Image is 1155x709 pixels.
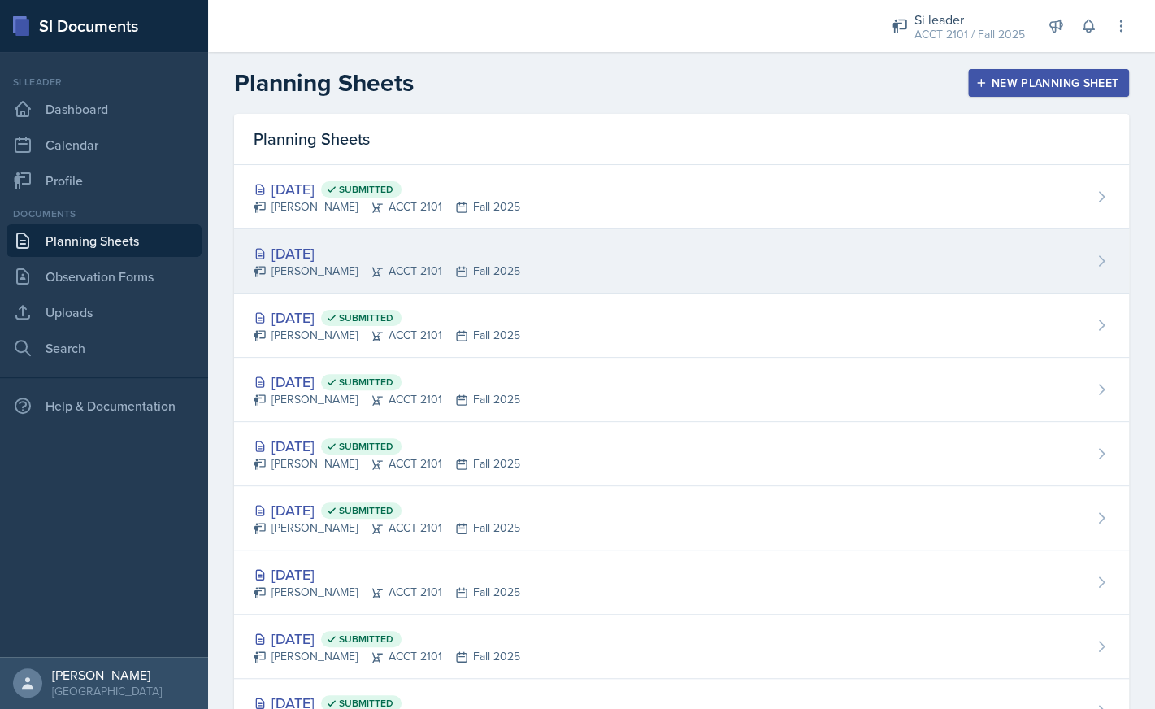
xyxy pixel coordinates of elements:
a: [DATE] Submitted [PERSON_NAME]ACCT 2101Fall 2025 [234,294,1129,358]
div: [DATE] [254,435,520,457]
div: New Planning Sheet [979,76,1118,89]
a: [DATE] Submitted [PERSON_NAME]ACCT 2101Fall 2025 [234,165,1129,229]
span: Submitted [339,183,393,196]
a: [DATE] Submitted [PERSON_NAME]ACCT 2101Fall 2025 [234,358,1129,422]
span: Submitted [339,633,393,646]
div: [DATE] [254,178,520,200]
div: ACCT 2101 / Fall 2025 [914,26,1025,43]
a: [DATE] Submitted [PERSON_NAME]ACCT 2101Fall 2025 [234,615,1129,679]
div: [DATE] [254,499,520,521]
div: [PERSON_NAME] [52,667,162,683]
div: [DATE] [254,563,520,585]
div: Planning Sheets [234,114,1129,165]
a: [DATE] Submitted [PERSON_NAME]ACCT 2101Fall 2025 [234,486,1129,550]
span: Submitted [339,440,393,453]
span: Submitted [339,311,393,324]
div: Help & Documentation [7,389,202,422]
div: [PERSON_NAME] ACCT 2101 Fall 2025 [254,648,520,665]
div: [DATE] [254,628,520,650]
div: [DATE] [254,307,520,328]
span: Submitted [339,504,393,517]
a: Profile [7,164,202,197]
div: [PERSON_NAME] ACCT 2101 Fall 2025 [254,584,520,601]
a: Uploads [7,296,202,328]
a: Observation Forms [7,260,202,293]
div: [PERSON_NAME] ACCT 2101 Fall 2025 [254,263,520,280]
button: New Planning Sheet [968,69,1129,97]
a: Calendar [7,128,202,161]
div: [PERSON_NAME] ACCT 2101 Fall 2025 [254,327,520,344]
a: [DATE] [PERSON_NAME]ACCT 2101Fall 2025 [234,550,1129,615]
a: Dashboard [7,93,202,125]
a: Planning Sheets [7,224,202,257]
h2: Planning Sheets [234,68,414,98]
div: Si leader [7,75,202,89]
div: [PERSON_NAME] ACCT 2101 Fall 2025 [254,520,520,537]
div: [PERSON_NAME] ACCT 2101 Fall 2025 [254,455,520,472]
div: Si leader [914,10,1025,29]
span: Submitted [339,376,393,389]
a: Search [7,332,202,364]
a: [DATE] Submitted [PERSON_NAME]ACCT 2101Fall 2025 [234,422,1129,486]
a: [DATE] [PERSON_NAME]ACCT 2101Fall 2025 [234,229,1129,294]
div: [GEOGRAPHIC_DATA] [52,683,162,699]
div: [PERSON_NAME] ACCT 2101 Fall 2025 [254,198,520,215]
div: Documents [7,207,202,221]
div: [PERSON_NAME] ACCT 2101 Fall 2025 [254,391,520,408]
div: [DATE] [254,242,520,264]
div: [DATE] [254,371,520,393]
